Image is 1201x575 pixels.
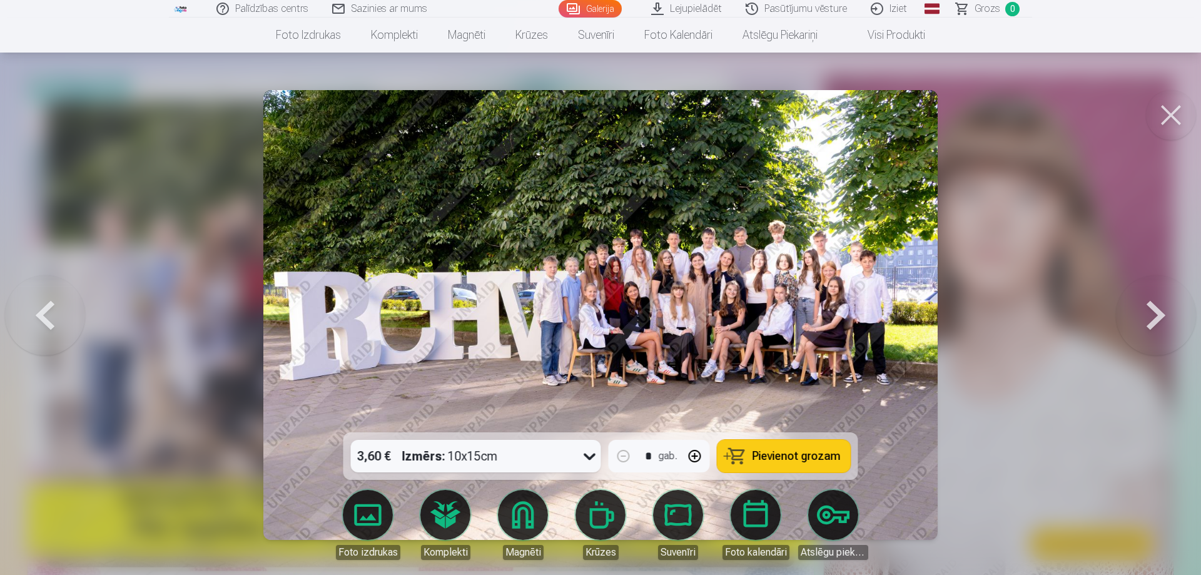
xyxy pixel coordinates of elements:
[643,490,713,560] a: Suvenīri
[421,545,470,560] div: Komplekti
[565,490,636,560] a: Krūzes
[261,18,356,53] a: Foto izdrukas
[402,440,498,472] div: 10x15cm
[1005,2,1020,16] span: 0
[433,18,500,53] a: Magnēti
[500,18,563,53] a: Krūzes
[583,545,619,560] div: Krūzes
[563,18,629,53] a: Suvenīri
[410,490,480,560] a: Komplekti
[351,440,397,472] div: 3,60 €
[336,545,400,560] div: Foto izdrukas
[753,450,841,462] span: Pievienot grozam
[333,490,403,560] a: Foto izdrukas
[629,18,727,53] a: Foto kalendāri
[402,447,445,465] strong: Izmērs :
[174,5,188,13] img: /fa1
[833,18,940,53] a: Visi produkti
[727,18,833,53] a: Atslēgu piekariņi
[356,18,433,53] a: Komplekti
[721,490,791,560] a: Foto kalendāri
[717,440,851,472] button: Pievienot grozam
[798,545,868,560] div: Atslēgu piekariņi
[503,545,544,560] div: Magnēti
[975,1,1000,16] span: Grozs
[722,545,789,560] div: Foto kalendāri
[798,490,868,560] a: Atslēgu piekariņi
[659,449,677,464] div: gab.
[488,490,558,560] a: Magnēti
[658,545,698,560] div: Suvenīri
